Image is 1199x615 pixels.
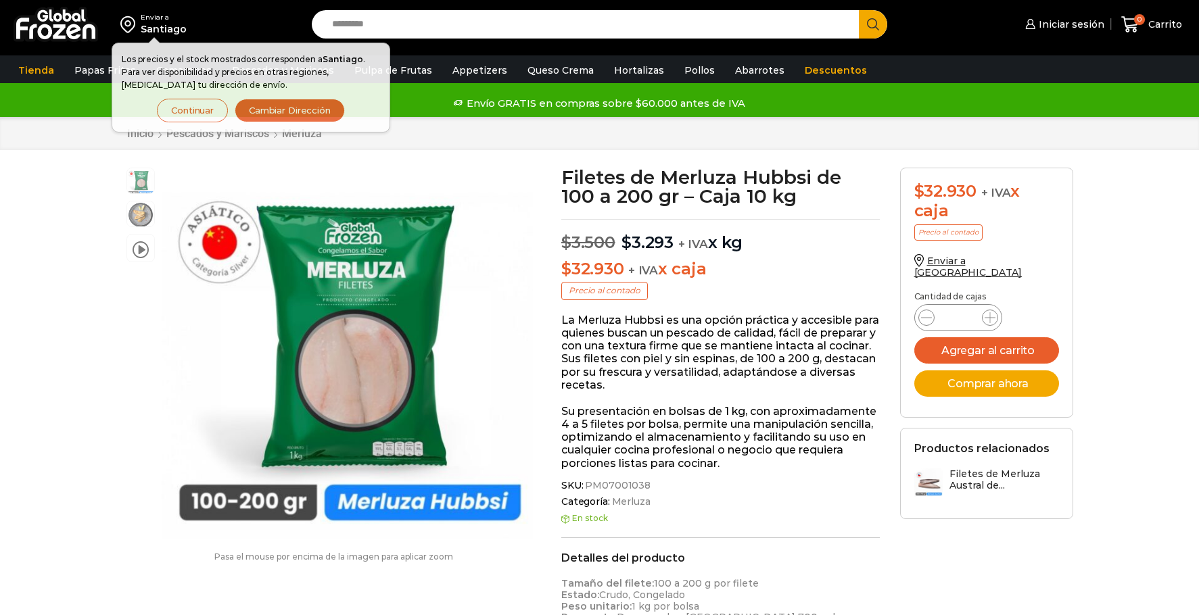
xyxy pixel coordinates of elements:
[914,181,977,201] bdi: 32.930
[561,282,648,299] p: Precio al contado
[323,54,363,64] strong: Santiago
[561,314,880,391] p: La Merluza Hubbsi es una opción práctica y accesible para quienes buscan un pescado de calidad, f...
[914,442,1050,455] h2: Productos relacionados
[166,127,270,140] a: Pescados y Mariscos
[157,99,228,122] button: Continuar
[859,10,887,39] button: Search button
[561,232,571,252] span: $
[126,127,154,140] a: Inicio
[678,237,708,251] span: + IVA
[561,232,615,252] bdi: 3.500
[68,57,143,83] a: Papas Fritas
[914,468,1059,497] a: Filetes de Merluza Austral de...
[621,232,632,252] span: $
[120,13,141,36] img: address-field-icon.svg
[621,232,674,252] bdi: 3.293
[126,552,542,562] p: Pasa el mouse por encima de la imagen para aplicar zoom
[1022,11,1104,38] a: Iniciar sesión
[914,255,1022,278] a: Enviar a [GEOGRAPHIC_DATA]
[561,219,880,253] p: x kg
[348,57,439,83] a: Pulpa de Frutas
[11,57,61,83] a: Tienda
[583,480,651,491] span: PM07001038
[561,514,880,523] p: En stock
[561,259,571,278] span: $
[561,259,624,278] bdi: 32.930
[914,337,1059,364] button: Agregar al carrito
[561,496,880,508] span: Categoría:
[949,468,1059,491] h3: Filetes de Merluza Austral de...
[1134,14,1145,25] span: 0
[914,181,924,201] span: $
[122,53,380,92] p: Los precios y el stock mostrados corresponden a . Para ver disponibilidad y precios en otras regi...
[561,260,880,279] p: x caja
[561,480,880,491] span: SKU:
[127,201,154,228] span: plato-merluza
[521,57,601,83] a: Queso Crema
[561,577,654,589] strong: Tamaño del filete:
[945,308,971,327] input: Product quantity
[728,57,791,83] a: Abarrotes
[561,589,599,601] strong: Estado:
[235,99,345,122] button: Cambiar Dirección
[141,13,187,22] div: Enviar a
[610,496,651,508] a: Merluza
[1145,18,1182,31] span: Carrito
[561,551,880,564] h2: Detalles del producto
[1035,18,1104,31] span: Iniciar sesión
[561,600,632,612] strong: Peso unitario:
[281,127,323,140] a: Merluza
[981,186,1011,199] span: + IVA
[914,370,1059,397] button: Comprar ahora
[1118,9,1185,41] a: 0 Carrito
[141,22,187,36] div: Santiago
[914,224,983,241] p: Precio al contado
[914,182,1059,221] div: x caja
[607,57,671,83] a: Hortalizas
[126,127,323,140] nav: Breadcrumb
[798,57,874,83] a: Descuentos
[446,57,514,83] a: Appetizers
[678,57,722,83] a: Pollos
[561,168,880,205] h1: Filetes de Merluza Hubbsi de 100 a 200 gr – Caja 10 kg
[914,292,1059,301] p: Cantidad de cajas
[628,264,658,277] span: + IVA
[561,405,880,470] p: Su presentación en bolsas de 1 kg, con aproximadamente 4 a 5 filetes por bolsa, permite una manip...
[127,168,154,195] span: filete de merluza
